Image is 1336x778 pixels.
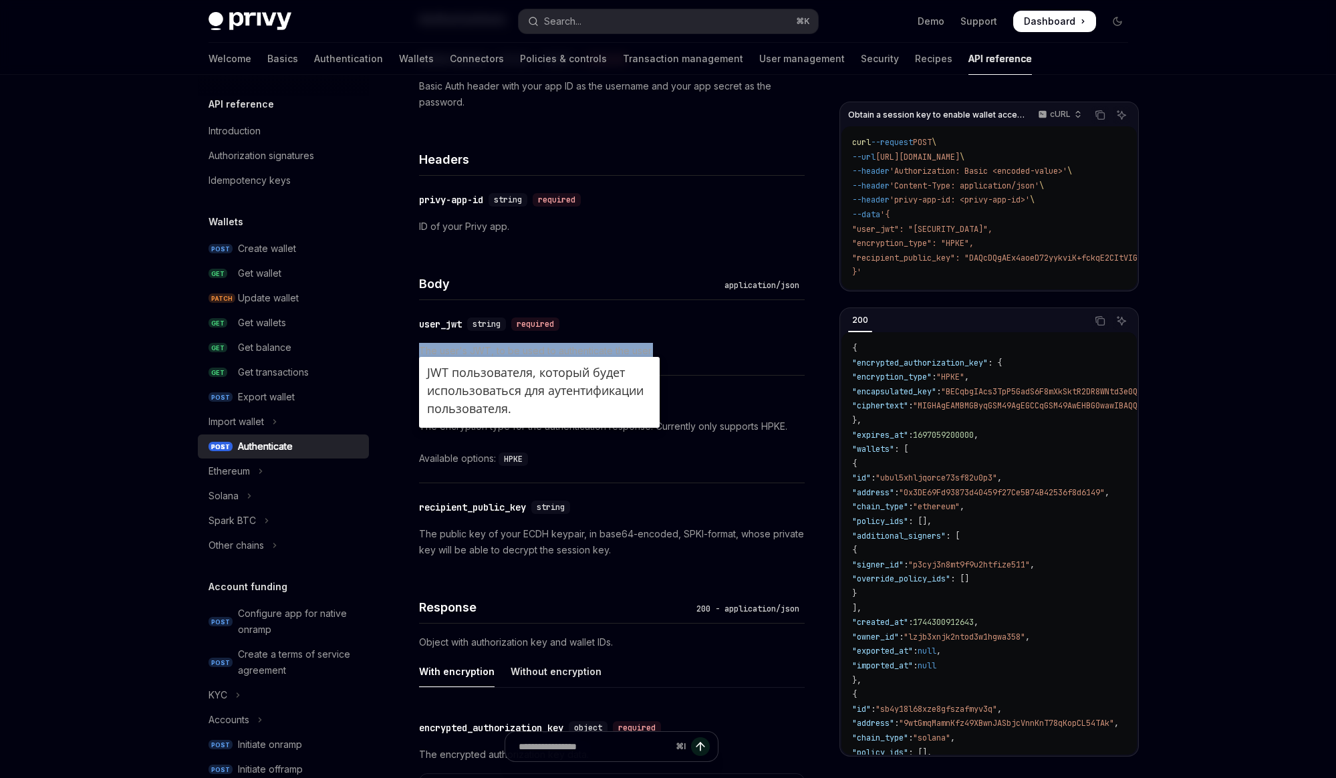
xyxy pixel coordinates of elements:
[918,646,936,656] span: null
[198,683,369,707] button: Toggle KYC section
[613,721,661,735] div: required
[519,732,670,761] input: Ask a question...
[209,414,264,430] div: Import wallet
[1091,312,1109,330] button: Copy the contents from the code block
[1113,106,1130,124] button: Ask AI
[209,579,287,595] h5: Account funding
[936,386,941,397] span: :
[890,194,1030,205] span: 'privy-app-id: <privy-app-id>'
[1105,487,1109,498] span: ,
[913,430,974,440] span: 1697059200000
[209,740,233,750] span: POST
[950,573,969,584] span: : []
[913,137,932,148] span: POST
[238,761,303,777] div: Initiate offramp
[852,487,894,498] span: "address"
[964,372,969,382] span: ,
[852,704,871,715] span: "id"
[960,501,964,512] span: ,
[238,646,361,678] div: Create a terms of service agreement
[899,632,904,642] span: :
[915,43,952,75] a: Recipes
[198,336,369,360] a: GETGet balance
[1107,11,1128,32] button: Toggle dark mode
[238,340,291,356] div: Get balance
[209,392,233,402] span: POST
[238,389,295,405] div: Export wallet
[198,410,369,434] button: Toggle Import wallet section
[198,119,369,143] a: Introduction
[209,488,239,504] div: Solana
[209,617,233,627] span: POST
[974,430,978,440] span: ,
[399,43,434,75] a: Wallets
[623,43,743,75] a: Transaction management
[852,400,908,411] span: "ciphertext"
[267,43,298,75] a: Basics
[852,718,894,729] span: "address"
[913,733,950,743] span: "solana"
[209,368,227,378] span: GET
[209,293,235,303] span: PATCH
[1013,11,1096,32] a: Dashboard
[908,733,913,743] span: :
[890,166,1067,176] span: 'Authorization: Basic <encoded-value>'
[852,531,946,541] span: "additional_signers"
[198,144,369,168] a: Authorization signatures
[848,110,1025,120] span: Obtain a session key to enable wallet access.
[198,168,369,192] a: Idempotency keys
[198,642,369,682] a: POSTCreate a terms of service agreement
[519,9,818,33] button: Open search
[1039,180,1044,191] span: \
[997,704,1002,715] span: ,
[974,617,978,628] span: ,
[209,658,233,668] span: POST
[1091,106,1109,124] button: Copy the contents from the code block
[1031,104,1087,126] button: cURL
[238,438,293,455] div: Authenticate
[908,430,913,440] span: :
[209,463,250,479] div: Ethereum
[876,473,997,483] span: "ubul5xhljqorce73sf82u0p3"
[209,96,274,112] h5: API reference
[852,358,988,368] span: "encrypted_authorization_key"
[852,444,894,455] span: "wallets"
[904,559,908,570] span: :
[918,15,944,28] a: Demo
[871,137,913,148] span: --request
[899,718,1114,729] span: "9wtGmqMamnKfz49XBwnJASbjcVnnKnT78qKopCL54TAk"
[880,209,890,220] span: '{
[719,279,805,292] div: application/json
[950,733,955,743] span: ,
[419,450,805,467] div: Available options:
[198,434,369,459] a: POSTAuthenticate
[913,646,918,656] span: :
[1030,559,1035,570] span: ,
[852,573,950,584] span: "override_policy_ids"
[936,646,941,656] span: ,
[913,501,960,512] span: "ethereum"
[419,150,805,168] h4: Headers
[238,315,286,331] div: Get wallets
[209,214,243,230] h5: Wallets
[932,137,936,148] span: \
[314,43,383,75] a: Authentication
[419,656,495,687] div: With encryption
[198,733,369,757] a: POSTInitiate onramp
[198,237,369,261] a: POSTCreate wallet
[852,194,890,205] span: --header
[852,166,890,176] span: --header
[852,747,908,758] span: "policy_ids"
[691,737,710,756] button: Send message
[852,675,861,686] span: },
[848,312,872,328] div: 200
[1030,194,1035,205] span: \
[419,193,483,207] div: privy-app-id
[908,747,932,758] span: : [],
[960,152,964,162] span: \
[852,152,876,162] span: --url
[913,660,918,671] span: :
[198,286,369,310] a: PATCHUpdate wallet
[419,78,805,110] p: Basic Auth header with your app ID as the username and your app secret as the password.
[796,16,810,27] span: ⌘ K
